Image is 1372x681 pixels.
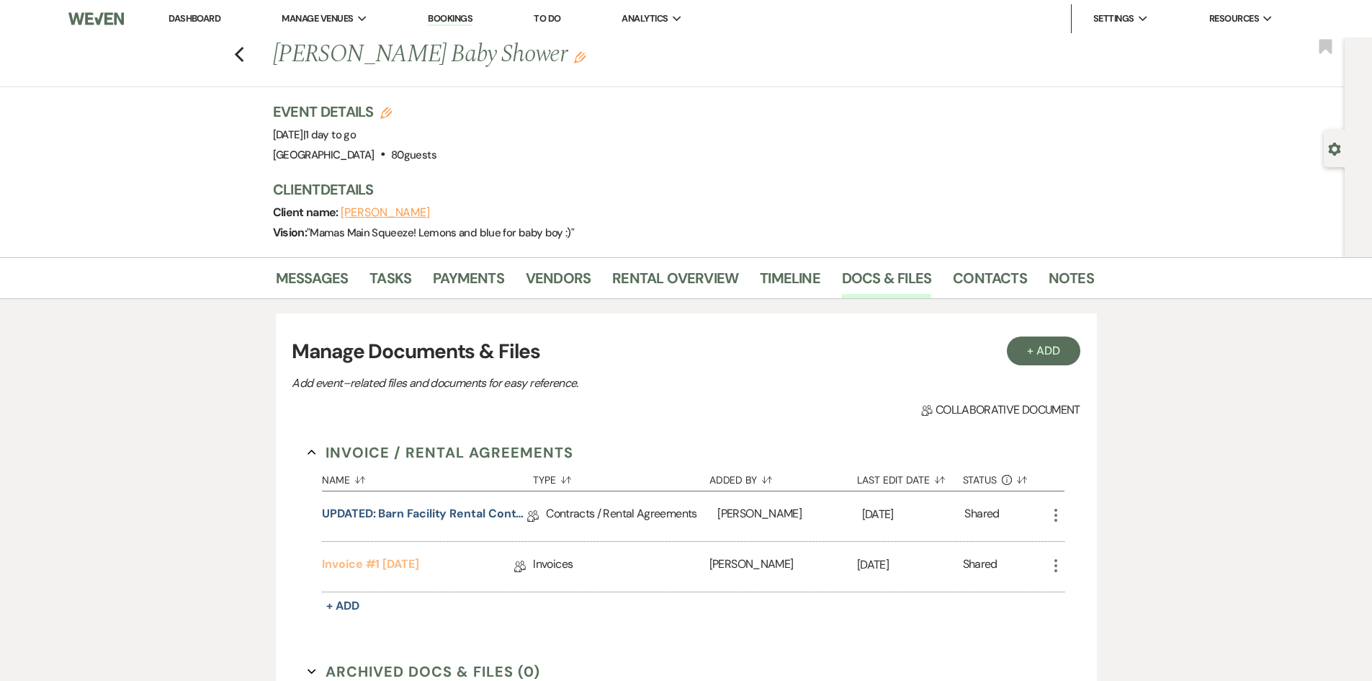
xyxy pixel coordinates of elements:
[369,267,411,298] a: Tasks
[322,463,533,491] button: Name
[964,505,999,528] div: Shared
[307,226,574,240] span: " Mamas Main Squeeze! Lemons and blue for baby boy :) "
[292,374,796,393] p: Add event–related files and documents for easy reference.
[308,442,573,463] button: Invoice / Rental Agreements
[534,12,560,25] a: To Do
[273,102,436,122] h3: Event Details
[273,37,918,72] h1: [PERSON_NAME] Baby Shower
[709,463,857,491] button: Added By
[273,225,308,240] span: Vision:
[1049,267,1094,298] a: Notes
[857,556,963,574] p: [DATE]
[282,12,353,26] span: Manage Venues
[322,596,364,616] button: + Add
[533,542,709,592] div: Invoices
[273,128,357,142] span: [DATE]
[428,12,472,26] a: Bookings
[303,128,356,142] span: |
[273,148,375,162] span: [GEOGRAPHIC_DATA]
[921,401,1080,419] span: Collaborative document
[612,267,738,298] a: Rental Overview
[276,267,349,298] a: Messages
[322,505,527,528] a: UPDATED: Barn Facility Rental Contract
[1328,141,1341,155] button: Open lead details
[526,267,591,298] a: Vendors
[857,463,963,491] button: Last Edit Date
[622,12,668,26] span: Analytics
[963,463,1047,491] button: Status
[322,556,419,578] a: Invoice #1 [DATE]
[1007,337,1080,365] button: + Add
[326,598,359,613] span: + Add
[292,337,1080,367] h3: Manage Documents & Files
[305,128,356,142] span: 1 day to go
[533,463,709,491] button: Type
[273,205,341,220] span: Client name:
[963,556,997,578] div: Shared
[341,207,430,218] button: [PERSON_NAME]
[963,475,997,485] span: Status
[433,267,504,298] a: Payments
[717,491,861,541] div: [PERSON_NAME]
[760,267,820,298] a: Timeline
[953,267,1027,298] a: Contacts
[546,491,717,541] div: Contracts / Rental Agreements
[862,505,965,524] p: [DATE]
[169,12,220,25] a: Dashboard
[709,542,857,592] div: [PERSON_NAME]
[842,267,931,298] a: Docs & Files
[574,50,586,63] button: Edit
[1209,12,1259,26] span: Resources
[391,148,436,162] span: 80 guests
[273,179,1080,200] h3: Client Details
[1093,12,1134,26] span: Settings
[68,4,123,34] img: Weven Logo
